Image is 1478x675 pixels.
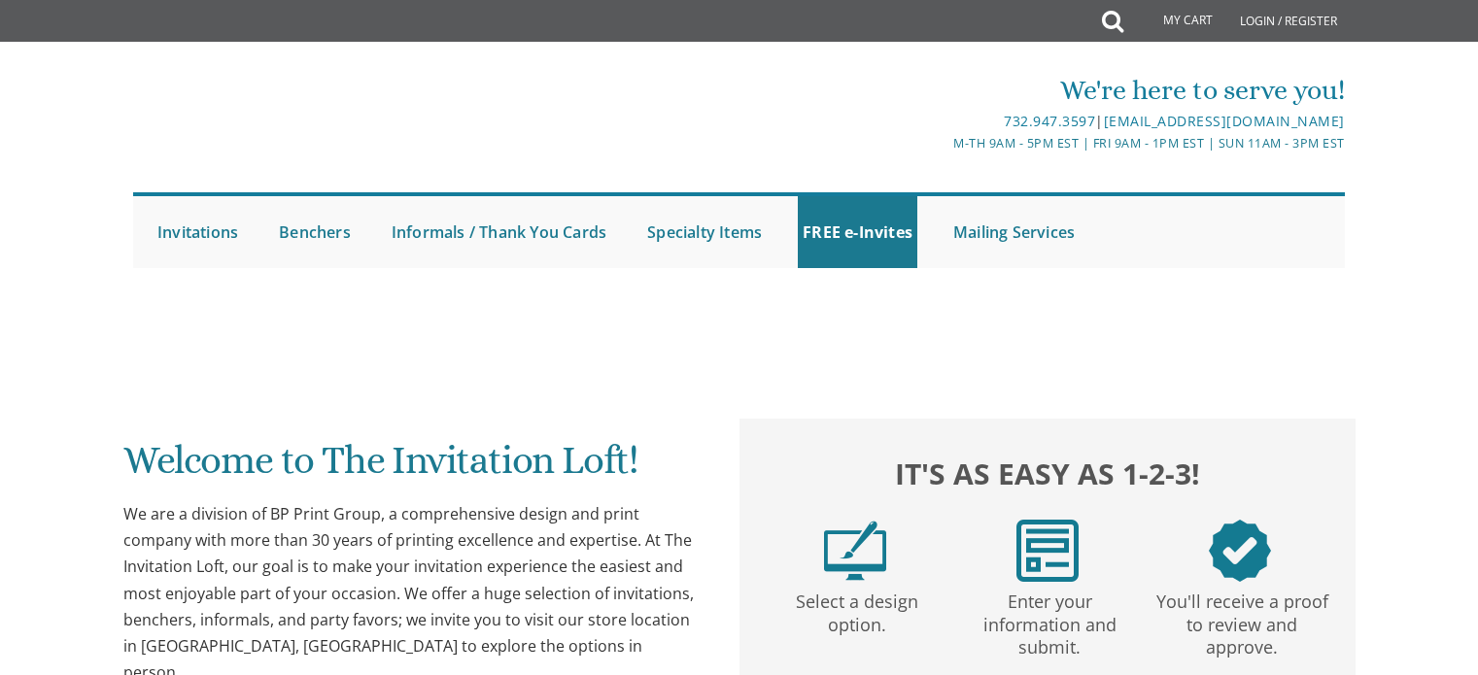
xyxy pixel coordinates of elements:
[538,133,1345,153] div: M-Th 9am - 5pm EST | Fri 9am - 1pm EST | Sun 11am - 3pm EST
[759,452,1336,495] h2: It's as easy as 1-2-3!
[538,71,1345,110] div: We're here to serve you!
[153,196,243,268] a: Invitations
[1004,112,1095,130] a: 732.947.3597
[123,439,701,496] h1: Welcome to The Invitation Loft!
[538,110,1345,133] div: |
[1104,112,1345,130] a: [EMAIL_ADDRESS][DOMAIN_NAME]
[1016,520,1079,582] img: step2.png
[387,196,611,268] a: Informals / Thank You Cards
[1209,520,1271,582] img: step3.png
[274,196,356,268] a: Benchers
[1150,582,1334,659] p: You'll receive a proof to review and approve.
[824,520,886,582] img: step1.png
[957,582,1142,659] p: Enter your information and submit.
[1121,2,1226,41] a: My Cart
[948,196,1080,268] a: Mailing Services
[642,196,767,268] a: Specialty Items
[798,196,917,268] a: FREE e-Invites
[765,582,949,637] p: Select a design option.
